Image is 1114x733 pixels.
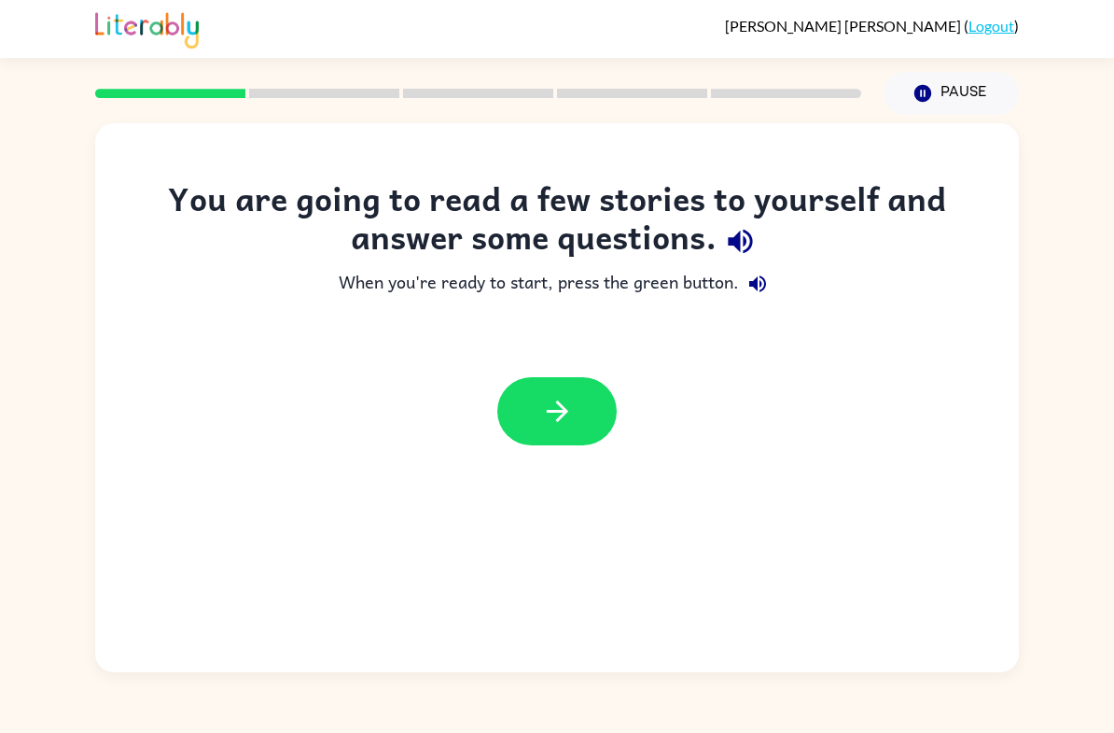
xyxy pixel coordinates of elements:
button: Pause [884,72,1019,115]
img: Literably [95,7,199,49]
div: When you're ready to start, press the green button. [132,265,982,303]
div: You are going to read a few stories to yourself and answer some questions. [132,179,982,265]
div: ( ) [725,17,1019,35]
a: Logout [968,17,1014,35]
span: [PERSON_NAME] [PERSON_NAME] [725,17,964,35]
